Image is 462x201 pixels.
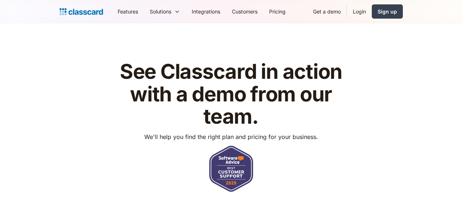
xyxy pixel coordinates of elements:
[378,8,397,15] div: Sign up
[120,59,342,129] strong: See Classcard in action with a demo from our team.
[60,7,103,17] a: Logo
[150,8,171,15] div: Solutions
[226,3,263,20] a: Customers
[372,4,403,19] a: Sign up
[307,3,347,20] a: Get a demo
[112,3,144,20] a: Features
[263,3,291,20] a: Pricing
[144,3,186,20] div: Solutions
[347,3,372,20] a: Login
[144,132,318,141] p: We'll help you find the right plan and pricing for your business.
[186,3,226,20] a: Integrations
